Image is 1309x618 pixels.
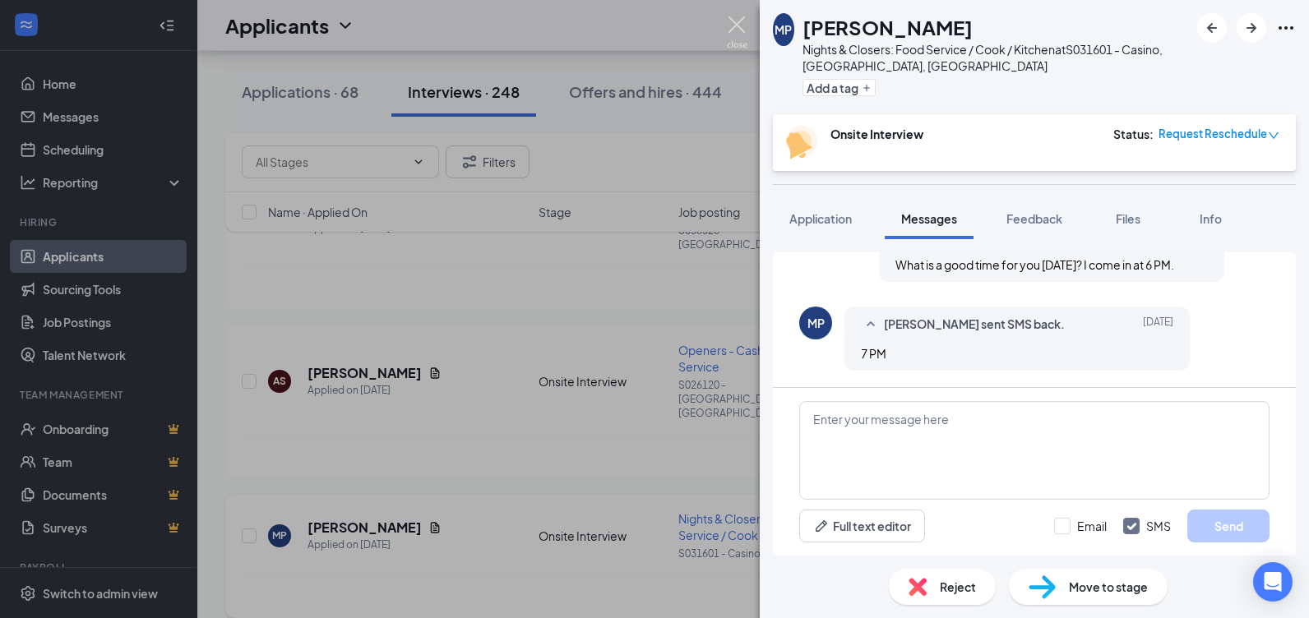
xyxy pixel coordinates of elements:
[862,83,872,93] svg: Plus
[1187,510,1270,542] button: Send
[1242,18,1261,38] svg: ArrowRight
[830,127,923,141] b: Onsite Interview
[1268,130,1279,141] span: down
[1276,18,1296,38] svg: Ellipses
[1113,126,1154,142] div: Status :
[861,315,881,334] svg: SmallChevronUp
[1006,211,1062,226] span: Feedback
[775,21,792,38] div: MP
[803,41,1190,74] div: Nights & Closers: Food Service / Cook / Kitchen at S031601 - Casino, [GEOGRAPHIC_DATA], [GEOGRAPH...
[813,518,830,534] svg: Pen
[1253,562,1293,602] div: Open Intercom Messenger
[884,315,1065,334] span: [PERSON_NAME] sent SMS back.
[1197,13,1227,43] button: ArrowLeftNew
[1116,211,1140,226] span: Files
[789,211,852,226] span: Application
[799,510,925,542] button: Full text editorPen
[1159,126,1267,142] span: Request Reschedule
[807,315,825,331] div: MP
[1202,18,1222,38] svg: ArrowLeftNew
[1237,13,1266,43] button: ArrowRight
[1069,578,1148,596] span: Move to stage
[803,79,876,96] button: PlusAdd a tag
[1143,315,1173,334] span: [DATE]
[901,211,957,226] span: Messages
[861,346,886,361] span: 7 PM
[895,257,1174,272] span: What is a good time for you [DATE]? I come in at 6 PM.
[803,13,973,41] h1: [PERSON_NAME]
[940,578,976,596] span: Reject
[1200,211,1222,226] span: Info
